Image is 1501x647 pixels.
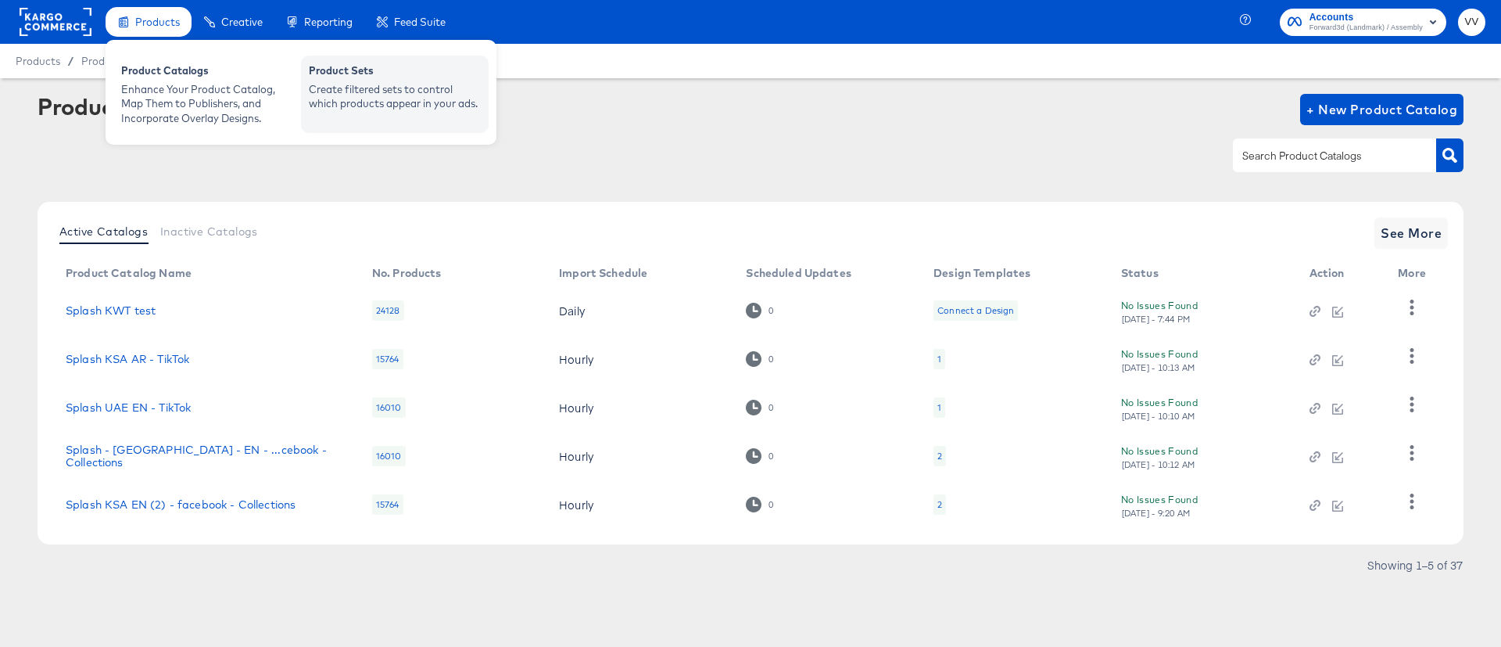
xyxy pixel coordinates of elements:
[372,300,404,321] div: 24128
[937,401,941,414] div: 1
[937,498,942,511] div: 2
[933,300,1018,321] div: Connect a Design
[59,225,148,238] span: Active Catalogs
[1239,147,1406,165] input: Search Product Catalogs
[746,497,773,512] div: 0
[559,267,647,279] div: Import Schedule
[66,304,156,317] a: Splash KWT test
[937,304,1014,317] div: Connect a Design
[372,494,403,515] div: 15764
[66,353,189,365] a: Splash KSA AR - TikTok
[394,16,446,28] span: Feed Suite
[746,303,773,318] div: 0
[60,55,81,67] span: /
[66,444,341,469] a: Splash - [GEOGRAPHIC_DATA] - EN - ...cebook - Collections
[1385,261,1445,286] th: More
[135,16,180,28] span: Products
[546,335,733,383] td: Hourly
[66,498,296,511] a: Splash KSA EN (2) - facebook - Collections
[1309,22,1423,34] span: Forward3d (Landmark) / Assembly
[768,499,774,510] div: 0
[16,55,60,67] span: Products
[372,446,406,466] div: 16010
[1109,261,1297,286] th: Status
[1297,261,1386,286] th: Action
[933,446,946,466] div: 2
[66,401,191,414] a: Splash UAE EN - TikTok
[81,55,168,67] a: Product Catalogs
[372,397,406,418] div: 16010
[160,225,258,238] span: Inactive Catalogs
[546,286,733,335] td: Daily
[933,397,945,418] div: 1
[1306,99,1457,120] span: + New Product Catalog
[1458,9,1485,36] button: VV
[304,16,353,28] span: Reporting
[1280,9,1446,36] button: AccountsForward3d (Landmark) / Assembly
[768,402,774,413] div: 0
[1367,559,1463,570] div: Showing 1–5 of 37
[1309,9,1423,26] span: Accounts
[746,267,851,279] div: Scheduled Updates
[933,267,1030,279] div: Design Templates
[746,351,773,366] div: 0
[768,451,774,462] div: 0
[1374,217,1448,249] button: See More
[746,400,773,415] div: 0
[66,267,192,279] div: Product Catalog Name
[937,450,942,462] div: 2
[546,383,733,432] td: Hourly
[546,432,733,480] td: Hourly
[1464,13,1479,31] span: VV
[372,349,403,369] div: 15764
[1381,222,1442,244] span: See More
[372,267,442,279] div: No. Products
[933,349,945,369] div: 1
[768,354,774,365] div: 0
[933,494,946,515] div: 2
[746,448,773,463] div: 0
[38,94,228,119] div: Product Catalogs
[1300,94,1463,125] button: + New Product Catalog
[937,353,941,365] div: 1
[546,480,733,529] td: Hourly
[768,305,774,316] div: 0
[221,16,263,28] span: Creative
